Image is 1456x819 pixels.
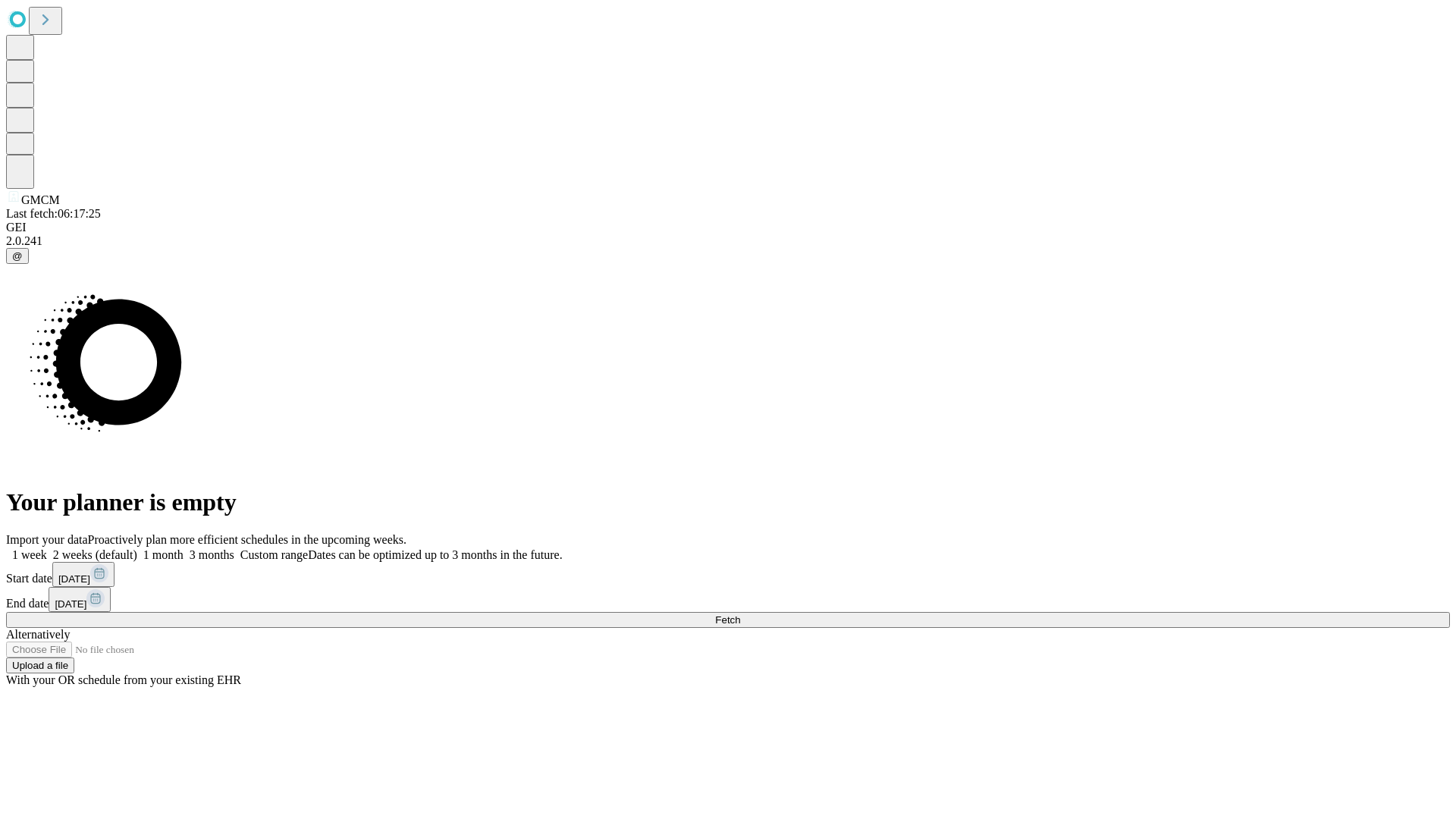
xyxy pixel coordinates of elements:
[6,612,1450,628] button: Fetch
[88,533,406,546] span: Proactively plan more efficient schedules in the upcoming weeks.
[6,673,241,686] span: With your OR schedule from your existing EHR
[55,598,86,610] span: [DATE]
[21,193,60,206] span: GMCM
[58,573,90,585] span: [DATE]
[143,548,184,561] span: 1 month
[49,587,111,612] button: [DATE]
[6,657,74,673] button: Upload a file
[6,628,70,641] span: Alternatively
[240,548,308,561] span: Custom range
[6,562,1450,587] div: Start date
[308,548,562,561] span: Dates can be optimized up to 3 months in the future.
[6,488,1450,516] h1: Your planner is empty
[52,562,115,587] button: [DATE]
[6,248,29,264] button: @
[53,548,137,561] span: 2 weeks (default)
[12,548,47,561] span: 1 week
[12,250,23,262] span: @
[190,548,234,561] span: 3 months
[6,533,88,546] span: Import your data
[6,234,1450,248] div: 2.0.241
[6,587,1450,612] div: End date
[715,614,740,626] span: Fetch
[6,221,1450,234] div: GEI
[6,207,101,220] span: Last fetch: 06:17:25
